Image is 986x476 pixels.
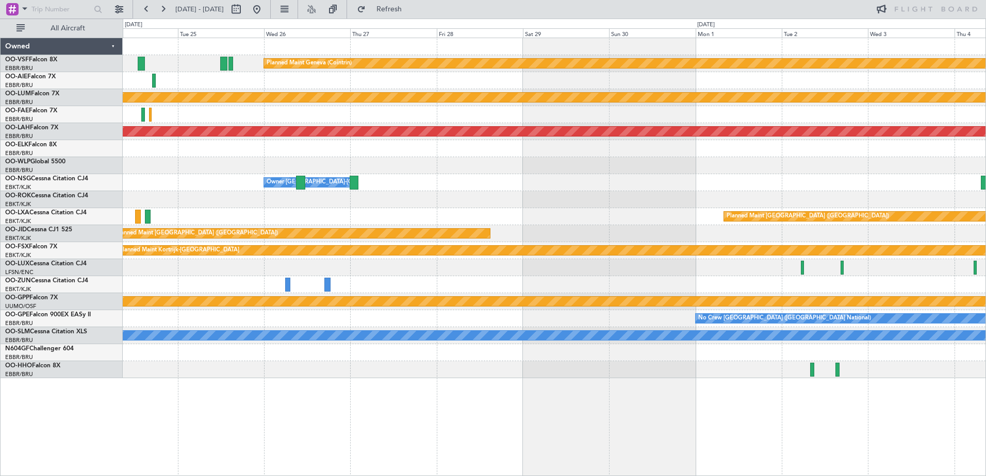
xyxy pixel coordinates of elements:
[5,261,87,267] a: OO-LUXCessna Citation CJ4
[175,5,224,14] span: [DATE] - [DATE]
[5,302,36,310] a: UUMO/OSF
[5,210,87,216] a: OO-LXACessna Citation CJ4
[5,295,29,301] span: OO-GPP
[5,108,29,114] span: OO-FAE
[609,28,695,38] div: Sun 30
[5,234,31,242] a: EBKT/KJK
[5,176,31,182] span: OO-NSG
[5,363,60,369] a: OO-HHOFalcon 8X
[5,227,72,233] a: OO-JIDCessna CJ1 525
[5,74,27,80] span: OO-AIE
[5,244,57,250] a: OO-FSXFalcon 7X
[5,319,33,327] a: EBBR/BRU
[119,243,239,258] div: Planned Maint Kortrijk-[GEOGRAPHIC_DATA]
[5,370,33,378] a: EBBR/BRU
[5,108,57,114] a: OO-FAEFalcon 7X
[5,57,29,63] span: OO-VSF
[11,20,112,37] button: All Aircraft
[5,329,87,335] a: OO-SLMCessna Citation XLS
[696,28,782,38] div: Mon 1
[5,193,31,199] span: OO-ROK
[697,21,715,29] div: [DATE]
[5,183,31,191] a: EBKT/KJK
[782,28,868,38] div: Tue 2
[5,278,31,284] span: OO-ZUN
[178,28,264,38] div: Tue 25
[5,159,30,165] span: OO-WLP
[5,346,74,352] a: N604GFChallenger 604
[5,125,30,131] span: OO-LAH
[352,1,414,18] button: Refresh
[727,209,889,224] div: Planned Maint [GEOGRAPHIC_DATA] ([GEOGRAPHIC_DATA])
[264,28,350,38] div: Wed 26
[368,6,411,13] span: Refresh
[5,285,31,293] a: EBKT/KJK
[5,98,33,106] a: EBBR/BRU
[5,363,32,369] span: OO-HHO
[5,244,29,250] span: OO-FSX
[5,278,88,284] a: OO-ZUNCessna Citation CJ4
[5,74,56,80] a: OO-AIEFalcon 7X
[5,115,33,123] a: EBBR/BRU
[698,311,871,326] div: No Crew [GEOGRAPHIC_DATA] ([GEOGRAPHIC_DATA] National)
[5,142,28,148] span: OO-ELK
[5,81,33,89] a: EBBR/BRU
[5,142,57,148] a: OO-ELKFalcon 8X
[350,28,436,38] div: Thu 27
[5,193,88,199] a: OO-ROKCessna Citation CJ4
[116,226,278,241] div: Planned Maint [GEOGRAPHIC_DATA] ([GEOGRAPHIC_DATA])
[437,28,523,38] div: Fri 28
[5,176,88,182] a: OO-NSGCessna Citation CJ4
[5,312,91,318] a: OO-GPEFalcon 900EX EASy II
[5,312,29,318] span: OO-GPE
[125,21,142,29] div: [DATE]
[5,166,33,174] a: EBBR/BRU
[5,64,33,72] a: EBBR/BRU
[523,28,609,38] div: Sat 29
[5,251,31,259] a: EBKT/KJK
[31,2,91,17] input: Trip Number
[5,57,57,63] a: OO-VSFFalcon 8X
[5,353,33,361] a: EBBR/BRU
[5,125,58,131] a: OO-LAHFalcon 7X
[5,329,30,335] span: OO-SLM
[5,132,33,140] a: EBBR/BRU
[267,56,352,71] div: Planned Maint Geneva (Cointrin)
[5,268,34,276] a: LFSN/ENC
[5,336,33,344] a: EBBR/BRU
[5,91,59,97] a: OO-LUMFalcon 7X
[5,346,29,352] span: N604GF
[5,227,27,233] span: OO-JID
[5,217,31,225] a: EBKT/KJK
[868,28,954,38] div: Wed 3
[5,261,29,267] span: OO-LUX
[91,28,177,38] div: Mon 24
[5,91,31,97] span: OO-LUM
[5,149,33,157] a: EBBR/BRU
[5,210,29,216] span: OO-LXA
[5,159,65,165] a: OO-WLPGlobal 5500
[267,175,406,190] div: Owner [GEOGRAPHIC_DATA]-[GEOGRAPHIC_DATA]
[5,200,31,208] a: EBKT/KJK
[5,295,58,301] a: OO-GPPFalcon 7X
[27,25,109,32] span: All Aircraft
